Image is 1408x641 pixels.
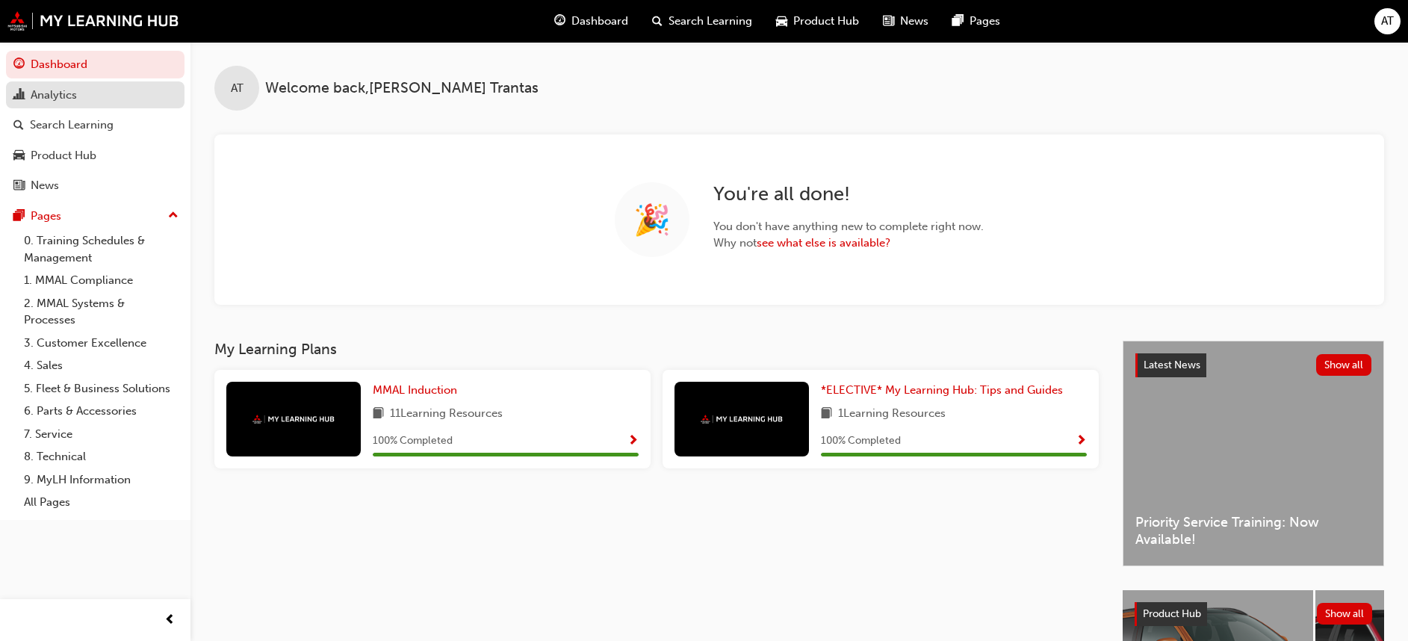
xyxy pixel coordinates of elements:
[18,468,184,492] a: 9. MyLH Information
[18,491,184,514] a: All Pages
[6,202,184,230] button: Pages
[633,211,671,229] span: 🎉
[1143,607,1201,620] span: Product Hub
[6,111,184,139] a: Search Learning
[1135,353,1371,377] a: Latest NewsShow all
[1381,13,1394,30] span: AT
[13,149,25,163] span: car-icon
[701,415,783,424] img: mmal
[1076,432,1087,450] button: Show Progress
[31,177,59,194] div: News
[168,206,179,226] span: up-icon
[6,81,184,109] a: Analytics
[18,354,184,377] a: 4. Sales
[627,435,639,448] span: Show Progress
[13,89,25,102] span: chart-icon
[18,377,184,400] a: 5. Fleet & Business Solutions
[18,445,184,468] a: 8. Technical
[627,432,639,450] button: Show Progress
[252,415,335,424] img: mmal
[6,142,184,170] a: Product Hub
[776,12,787,31] span: car-icon
[31,87,77,104] div: Analytics
[838,405,946,424] span: 1 Learning Resources
[1144,359,1200,371] span: Latest News
[214,341,1099,358] h3: My Learning Plans
[764,6,871,37] a: car-iconProduct Hub
[13,210,25,223] span: pages-icon
[970,13,1000,30] span: Pages
[952,12,964,31] span: pages-icon
[373,405,384,424] span: book-icon
[1374,8,1401,34] button: AT
[1316,354,1372,376] button: Show all
[713,218,984,235] span: You don ' t have anything new to complete right now.
[18,332,184,355] a: 3. Customer Excellence
[554,12,565,31] span: guage-icon
[31,208,61,225] div: Pages
[871,6,940,37] a: news-iconNews
[1135,602,1372,626] a: Product HubShow all
[571,13,628,30] span: Dashboard
[164,611,176,630] span: prev-icon
[640,6,764,37] a: search-iconSearch Learning
[6,51,184,78] a: Dashboard
[18,229,184,269] a: 0. Training Schedules & Management
[18,292,184,332] a: 2. MMAL Systems & Processes
[713,235,984,252] span: Why not
[883,12,894,31] span: news-icon
[652,12,663,31] span: search-icon
[31,147,96,164] div: Product Hub
[13,58,25,72] span: guage-icon
[821,405,832,424] span: book-icon
[373,383,457,397] span: MMAL Induction
[7,11,179,31] img: mmal
[30,117,114,134] div: Search Learning
[1317,603,1373,625] button: Show all
[669,13,752,30] span: Search Learning
[542,6,640,37] a: guage-iconDashboard
[1135,514,1371,548] span: Priority Service Training: Now Available!
[373,433,453,450] span: 100 % Completed
[18,269,184,292] a: 1. MMAL Compliance
[18,400,184,423] a: 6. Parts & Accessories
[793,13,859,30] span: Product Hub
[265,80,539,97] span: Welcome back , [PERSON_NAME] Trantas
[1076,435,1087,448] span: Show Progress
[757,236,890,250] a: see what else is available?
[13,119,24,132] span: search-icon
[1123,341,1384,566] a: Latest NewsShow allPriority Service Training: Now Available!
[900,13,928,30] span: News
[940,6,1012,37] a: pages-iconPages
[6,172,184,199] a: News
[231,80,244,97] span: AT
[821,382,1069,399] a: *ELECTIVE* My Learning Hub: Tips and Guides
[18,423,184,446] a: 7. Service
[13,179,25,193] span: news-icon
[821,433,901,450] span: 100 % Completed
[821,383,1063,397] span: *ELECTIVE* My Learning Hub: Tips and Guides
[373,382,463,399] a: MMAL Induction
[713,182,984,206] h2: You ' re all done!
[390,405,503,424] span: 11 Learning Resources
[6,48,184,202] button: DashboardAnalyticsSearch LearningProduct HubNews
